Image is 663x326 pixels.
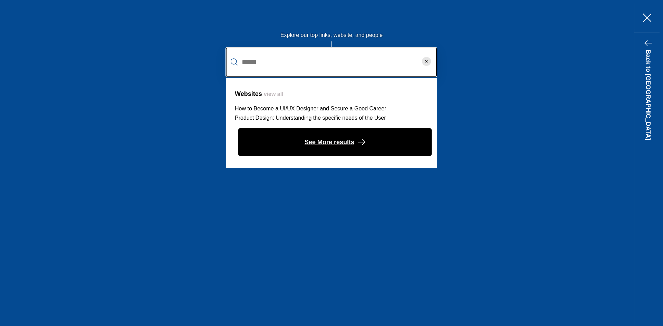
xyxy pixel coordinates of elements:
a: How to Become a UI/UX Designer and Secure a Good Career [235,106,386,111]
a: Product Design: Understanding the specific needs of the User [235,115,386,121]
span: Back to [GEOGRAPHIC_DATA] [645,50,652,140]
span: Websites [235,90,262,97]
button: reset [416,48,437,77]
label: Explore our top links, website, and people [226,32,437,41]
span: view all [264,91,284,97]
span: See More results [305,137,354,148]
button: See More results [238,128,432,156]
a: See More results [235,128,428,156]
a: Websites view all [235,90,284,97]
